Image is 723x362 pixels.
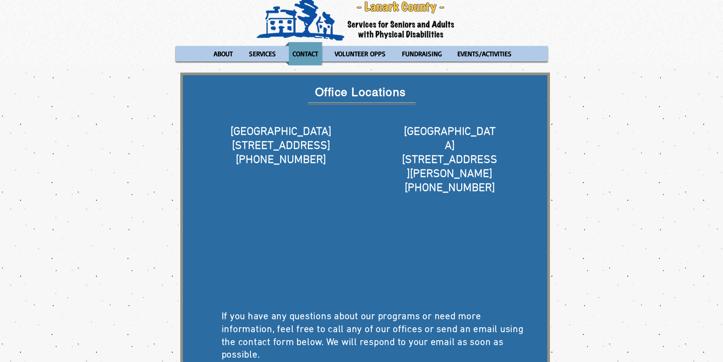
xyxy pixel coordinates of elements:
iframe: Google Maps [213,210,350,297]
iframe: Google Maps [381,210,518,297]
a: EVENTS/ACTIVITIES [450,42,519,65]
p: SERVICES [246,42,279,65]
span: [STREET_ADDRESS][PERSON_NAME] [402,153,497,181]
span: [GEOGRAPHIC_DATA] [404,125,496,153]
p: CONTACT [289,42,321,65]
span: [GEOGRAPHIC_DATA] [230,125,331,139]
span: [PHONE_NUMBER] [405,181,495,195]
p: VOLUNTEER OPPS [331,42,389,65]
span: Office Locations [315,85,406,99]
a: VOLUNTEER OPPS [328,42,393,65]
span: [PHONE_NUMBER] [236,153,326,167]
nav: Site [176,42,548,65]
a: CONTACT [285,42,326,65]
p: EVENTS/ACTIVITIES [454,42,515,65]
p: FUNDRAISING [399,42,445,65]
span: If you have any questions about our programs or need more information, feel free to call any of o... [222,311,524,361]
a: FUNDRAISING [395,42,448,65]
span: [STREET_ADDRESS] [232,139,330,153]
a: SERVICES [242,42,283,65]
a: ABOUT [206,42,240,65]
p: ABOUT [210,42,236,65]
